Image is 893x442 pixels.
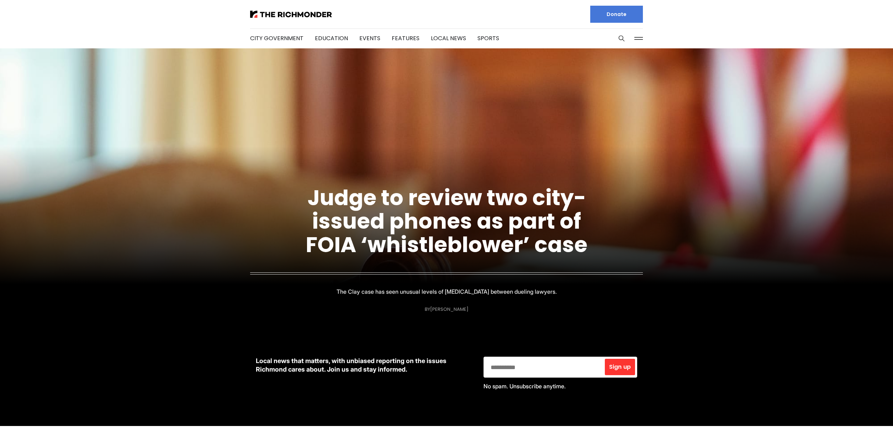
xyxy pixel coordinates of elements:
[392,34,419,42] a: Features
[337,287,557,297] p: The Clay case has seen unusual levels of [MEDICAL_DATA] between dueling lawyers.
[430,306,469,313] a: [PERSON_NAME]
[609,364,631,370] span: Sign up
[425,307,469,312] div: By
[605,359,635,375] button: Sign up
[616,33,627,44] button: Search this site
[250,34,303,42] a: City Government
[256,357,472,374] p: Local news that matters, with unbiased reporting on the issues Richmond cares about. Join us and ...
[431,34,466,42] a: Local News
[359,34,380,42] a: Events
[250,11,332,18] img: The Richmonder
[315,34,348,42] a: Education
[484,383,566,390] span: No spam. Unsubscribe anytime.
[590,6,643,23] a: Donate
[306,183,587,260] a: Judge to review two city-issued phones as part of FOIA ‘whistleblower’ case
[715,407,893,442] iframe: portal-trigger
[477,34,499,42] a: Sports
